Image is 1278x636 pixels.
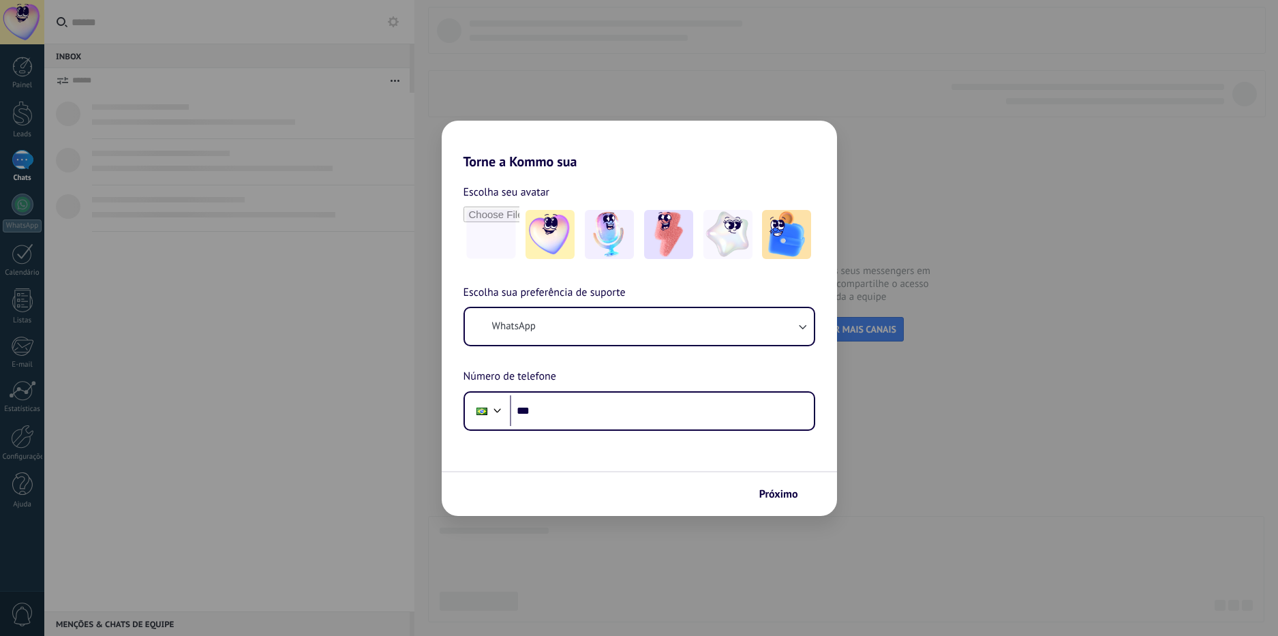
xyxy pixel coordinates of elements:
span: Número de telefone [463,368,556,386]
span: WhatsApp [492,320,536,333]
img: -2.jpeg [585,210,634,259]
span: Próximo [759,489,798,499]
img: -3.jpeg [644,210,693,259]
img: -5.jpeg [762,210,811,259]
span: Escolha seu avatar [463,183,550,201]
h2: Torne a Kommo sua [442,121,837,170]
span: Escolha sua preferência de suporte [463,284,626,302]
div: Brazil: + 55 [469,397,495,425]
img: -4.jpeg [703,210,752,259]
button: Próximo [753,483,817,506]
button: WhatsApp [465,308,814,345]
img: -1.jpeg [526,210,575,259]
